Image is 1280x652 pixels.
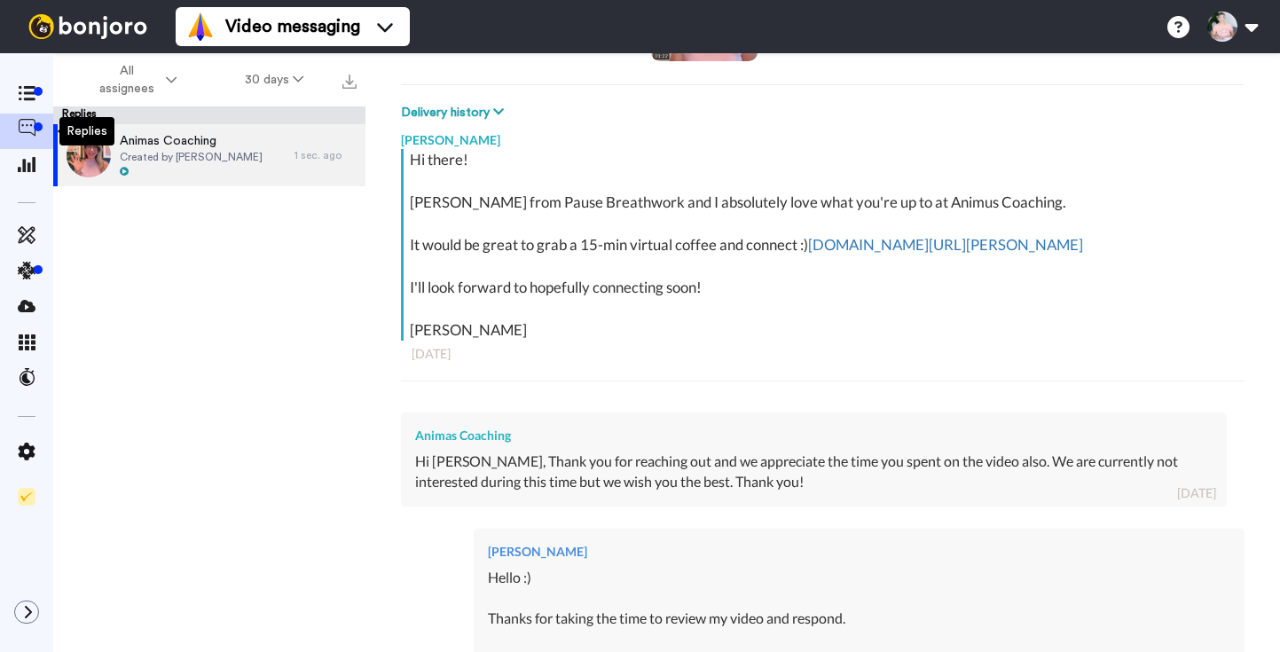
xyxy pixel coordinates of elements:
[410,149,1240,341] div: Hi there! [PERSON_NAME] from Pause Breathwork and I absolutely love what you're up to at Animus C...
[67,133,111,177] img: a739302a-a855-4a81-83a1-51b92d483926-thumb.jpg
[401,122,1245,149] div: [PERSON_NAME]
[120,132,263,150] span: Animas Coaching
[337,67,362,93] button: Export all results that match these filters now.
[120,150,263,164] span: Created by [PERSON_NAME]
[90,62,162,98] span: All assignees
[415,452,1213,492] div: Hi [PERSON_NAME], Thank you for reaching out and we appreciate the time you spent on the video al...
[488,543,1230,561] div: [PERSON_NAME]
[401,103,509,122] button: Delivery history
[294,148,357,162] div: 1 sec. ago
[808,235,1083,254] a: [DOMAIN_NAME][URL][PERSON_NAME]
[53,106,365,124] div: Replies
[57,55,211,105] button: All assignees
[186,12,215,41] img: vm-color.svg
[21,14,154,39] img: bj-logo-header-white.svg
[59,117,114,145] div: Replies
[342,75,357,89] img: export.svg
[211,64,338,96] button: 30 days
[18,488,35,506] img: Checklist.svg
[1177,484,1216,502] div: [DATE]
[415,427,1213,444] div: Animas Coaching
[53,124,365,186] a: Animas CoachingCreated by [PERSON_NAME]1 sec. ago
[225,14,360,39] span: Video messaging
[412,345,1234,363] div: [DATE]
